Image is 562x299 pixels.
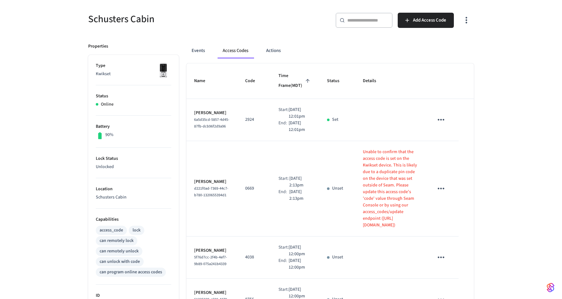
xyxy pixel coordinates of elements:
[100,237,134,244] div: can remotely lock
[245,116,263,123] p: 2924
[194,255,227,267] span: 5f76d7cc-2f4b-4ef7-9b89-075a241b4339
[289,175,311,189] p: [DATE] 2:13pm
[194,110,230,116] p: [PERSON_NAME]
[105,132,114,138] p: 90%
[289,244,311,257] p: [DATE] 12:00pm
[245,185,263,192] p: 0669
[278,189,289,202] div: End:
[96,164,171,170] p: Unlocked
[289,257,311,271] p: [DATE] 12:00pm
[363,76,384,86] span: Details
[398,13,454,28] button: Add Access Code
[332,116,338,123] p: Set
[261,43,286,58] button: Actions
[88,43,108,50] p: Properties
[186,43,210,58] button: Events
[100,248,139,255] div: can remotely unlock
[245,254,263,261] p: 4038
[96,292,171,299] p: ID
[96,93,171,100] p: Status
[194,179,230,185] p: [PERSON_NAME]
[278,244,289,257] div: Start:
[96,71,171,77] p: Kwikset
[332,185,343,192] p: Unset
[96,186,171,192] p: Location
[278,257,289,271] div: End:
[547,283,554,293] img: SeamLogoGradient.69752ec5.svg
[88,13,277,26] h5: Schusters Cabin
[218,43,253,58] button: Access Codes
[289,107,311,120] p: [DATE] 12:01pm
[289,189,311,202] p: [DATE] 2:13pm
[194,117,229,129] span: 6a5d35cd-5857-4d45-87fb-dcb96f2d9a96
[278,107,289,120] div: Start:
[289,120,311,133] p: [DATE] 12:01pm
[96,123,171,130] p: Battery
[194,247,230,254] p: [PERSON_NAME]
[133,227,140,234] div: lock
[327,76,348,86] span: Status
[155,62,171,78] img: Kwikset Halo Touchscreen Wifi Enabled Smart Lock, Polished Chrome, Front
[194,76,213,86] span: Name
[96,155,171,162] p: Lock Status
[96,62,171,69] p: Type
[96,216,171,223] p: Capabilities
[278,175,289,189] div: Start:
[245,76,263,86] span: Code
[194,186,228,198] span: d221f0ad-7369-44c7-b780-1320655394d1
[363,149,418,229] p: Unable to confirm that the access code is set on the Kwikset device. This is likely due to a dupl...
[332,254,343,261] p: Unset
[278,120,289,133] div: End:
[100,227,123,234] div: access_code
[101,101,114,108] p: Online
[96,194,171,201] p: Schusters Cabin
[186,43,474,58] div: ant example
[278,71,311,91] span: Time Frame(MDT)
[100,269,162,276] div: can program online access codes
[100,258,140,265] div: can unlock with code
[194,289,230,296] p: [PERSON_NAME]
[413,16,446,24] span: Add Access Code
